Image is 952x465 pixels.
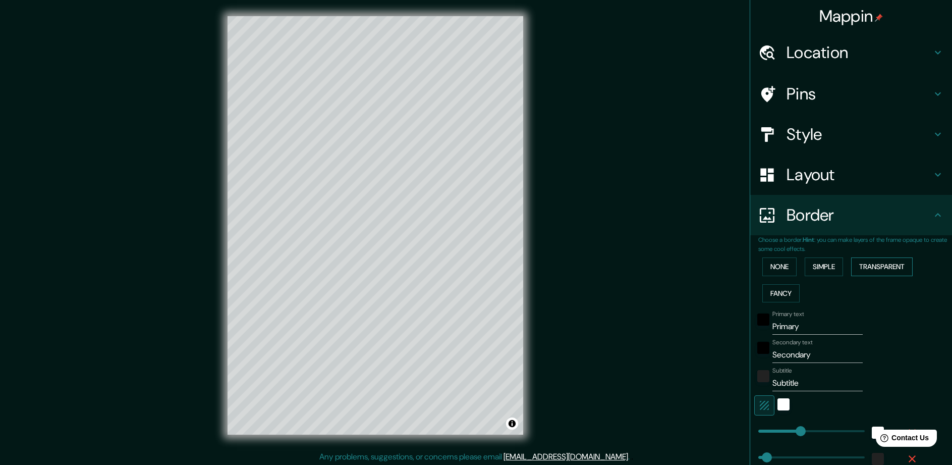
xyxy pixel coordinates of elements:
[803,236,814,244] b: Hint
[872,453,884,465] button: color-222222
[758,235,952,253] p: Choose a border. : you can make layers of the frame opaque to create some cool effects.
[506,418,518,430] button: Toggle attribution
[750,74,952,114] div: Pins
[762,284,800,303] button: Fancy
[750,154,952,195] div: Layout
[819,6,883,26] h4: Mappin
[750,32,952,73] div: Location
[787,42,932,63] h4: Location
[750,114,952,154] div: Style
[772,338,813,347] label: Secondary text
[772,310,804,319] label: Primary text
[787,165,932,185] h4: Layout
[757,314,769,326] button: black
[319,451,630,463] p: Any problems, suggestions, or concerns please email .
[750,195,952,235] div: Border
[787,84,932,104] h4: Pins
[503,451,628,462] a: [EMAIL_ADDRESS][DOMAIN_NAME]
[772,367,792,375] label: Subtitle
[787,124,932,144] h4: Style
[630,451,631,463] div: .
[805,257,843,276] button: Simple
[777,398,790,410] button: white
[631,451,633,463] div: .
[851,257,913,276] button: Transparent
[757,370,769,382] button: color-222222
[757,342,769,354] button: black
[762,257,797,276] button: None
[787,205,932,225] h4: Border
[875,14,883,22] img: pin-icon.png
[862,426,941,454] iframe: Help widget launcher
